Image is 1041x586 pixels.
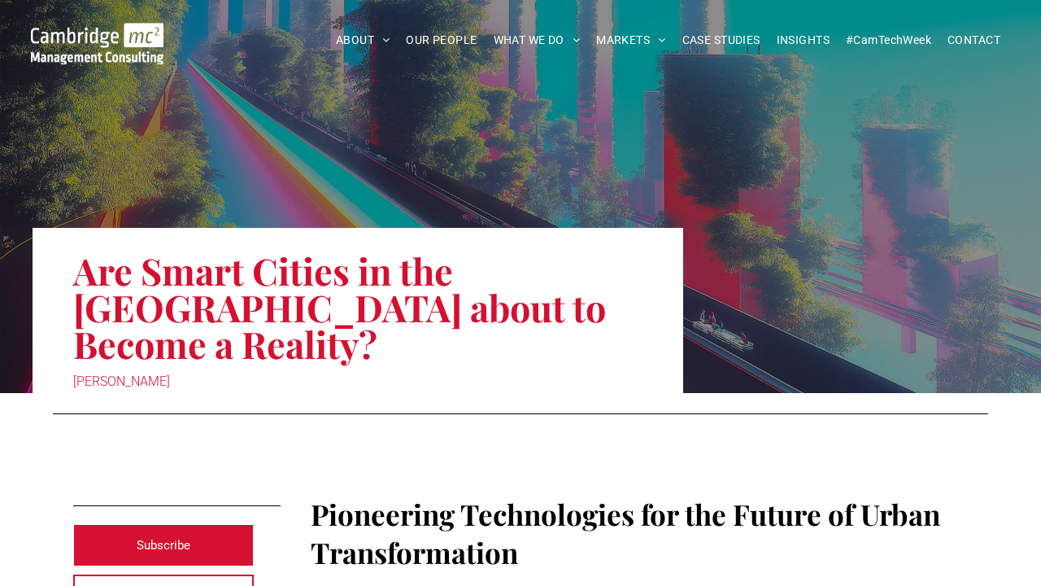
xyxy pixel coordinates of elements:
a: #CamTechWeek [838,28,939,53]
img: Cambridge MC Logo [31,23,163,64]
a: MARKETS [588,28,673,53]
a: Subscribe [73,524,254,566]
span: Subscribe [137,525,190,566]
a: WHAT WE DO [486,28,589,53]
div: [PERSON_NAME] [73,370,642,393]
a: OUR PEOPLE [398,28,485,53]
a: CASE STUDIES [674,28,769,53]
span: Pioneering Technologies for the Future of Urban Transformation [311,495,940,571]
h1: Are Smart Cities in the [GEOGRAPHIC_DATA] about to Become a Reality? [73,251,642,364]
a: INSIGHTS [769,28,838,53]
a: CONTACT [939,28,1008,53]
a: ABOUT [328,28,399,53]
